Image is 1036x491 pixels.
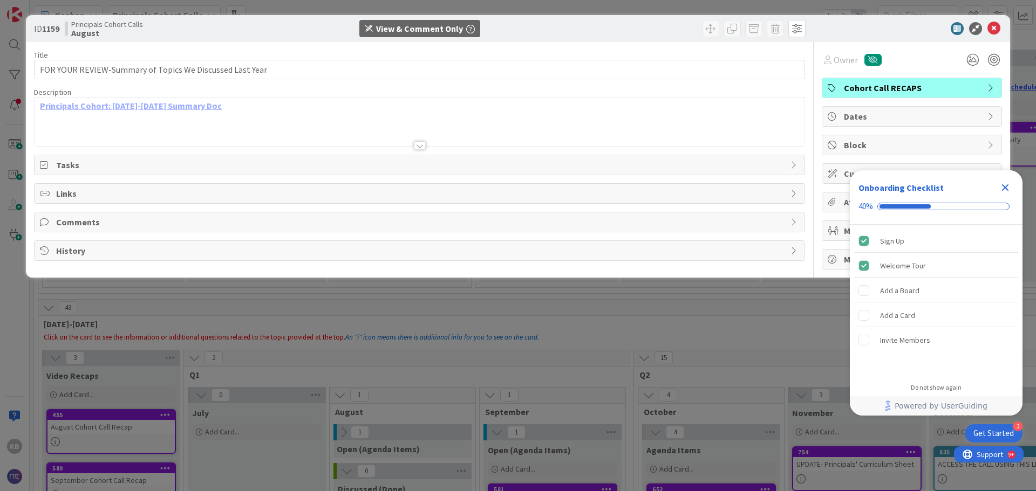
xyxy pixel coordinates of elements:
span: Custom Fields [844,167,982,180]
span: Metrics [844,253,982,266]
span: Powered by UserGuiding [895,399,987,412]
span: Description [34,87,71,97]
a: Powered by UserGuiding [855,396,1017,416]
span: ( 0/0 ) [903,168,921,179]
span: Block [844,139,982,151]
span: Tasks [56,158,785,171]
div: 40% [858,202,873,211]
div: Invite Members [880,334,930,347]
span: Links [56,187,785,200]
div: Add a Card is incomplete. [854,303,1018,327]
span: ID [34,22,59,35]
b: August [71,29,143,37]
div: Checklist progress: 40% [858,202,1014,211]
span: Mirrors [844,224,982,237]
a: Principals Cohort: [DATE]-[DATE] Summary Doc [40,100,222,111]
span: Dates [844,110,982,123]
div: Sign Up is complete. [854,229,1018,253]
span: Owner [834,53,858,66]
div: View & Comment Only [376,22,463,35]
span: Attachments [844,196,982,209]
div: Onboarding Checklist [858,181,944,194]
span: Support [23,2,49,15]
div: 3 [1013,421,1023,431]
div: Welcome Tour [880,259,926,272]
div: 9+ [54,4,60,13]
span: Comments [56,216,785,229]
span: Cohort Call RECAPS [844,81,982,94]
div: Close Checklist [997,179,1014,196]
div: Open Get Started checklist, remaining modules: 3 [965,424,1023,442]
div: Sign Up [880,234,904,247]
div: Checklist Container [850,170,1023,416]
span: Principals Cohort Calls [71,20,143,29]
div: Footer [850,396,1023,416]
div: Do not show again [911,383,962,392]
div: Get Started [973,428,1014,439]
div: Checklist items [850,225,1023,376]
b: 1159 [42,23,59,34]
div: Add a Board [880,284,919,297]
div: Invite Members is incomplete. [854,328,1018,352]
label: Title [34,50,48,60]
div: Add a Card [880,309,915,322]
div: Welcome Tour is complete. [854,254,1018,278]
span: History [56,244,785,257]
div: Add a Board is incomplete. [854,279,1018,302]
input: type card name here... [34,60,805,79]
